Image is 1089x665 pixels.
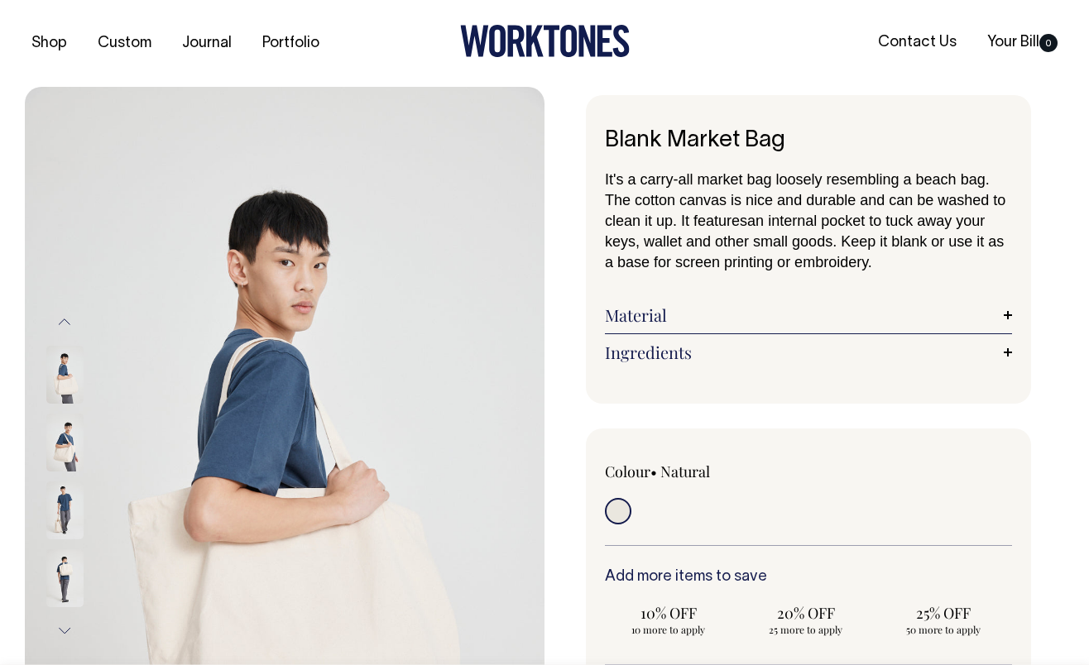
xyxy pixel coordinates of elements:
h1: Blank Market Bag [605,128,1012,154]
span: 10% OFF [613,603,724,623]
label: Natural [660,462,710,481]
a: Material [605,305,1012,325]
a: Portfolio [256,30,326,57]
span: 10 more to apply [613,623,724,636]
img: natural [46,481,84,539]
img: natural [46,346,84,404]
input: 10% OFF 10 more to apply [605,598,732,641]
span: 20% OFF [751,603,861,623]
span: • [650,462,657,481]
a: Ingredients [605,342,1012,362]
span: 0 [1039,34,1058,52]
button: Next [52,612,77,649]
img: natural [46,414,84,471]
button: Previous [52,304,77,341]
input: 25% OFF 50 more to apply [880,598,1007,641]
input: 20% OFF 25 more to apply [742,598,870,641]
a: Your Bill0 [981,29,1064,56]
div: Colour [605,462,768,481]
span: 50 more to apply [888,623,999,636]
span: 25% OFF [888,603,999,623]
h6: Add more items to save [605,569,1012,586]
span: 25 more to apply [751,623,861,636]
span: t features [685,213,747,229]
span: It's a carry-all market bag loosely resembling a beach bag. The cotton canvas is nice and durable... [605,171,1005,229]
a: Contact Us [871,29,963,56]
span: an internal pocket to tuck away your keys, wallet and other small goods. Keep it blank or use it ... [605,213,1004,270]
img: natural [46,549,84,607]
a: Custom [91,30,158,57]
a: Shop [25,30,74,57]
a: Journal [175,30,238,57]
